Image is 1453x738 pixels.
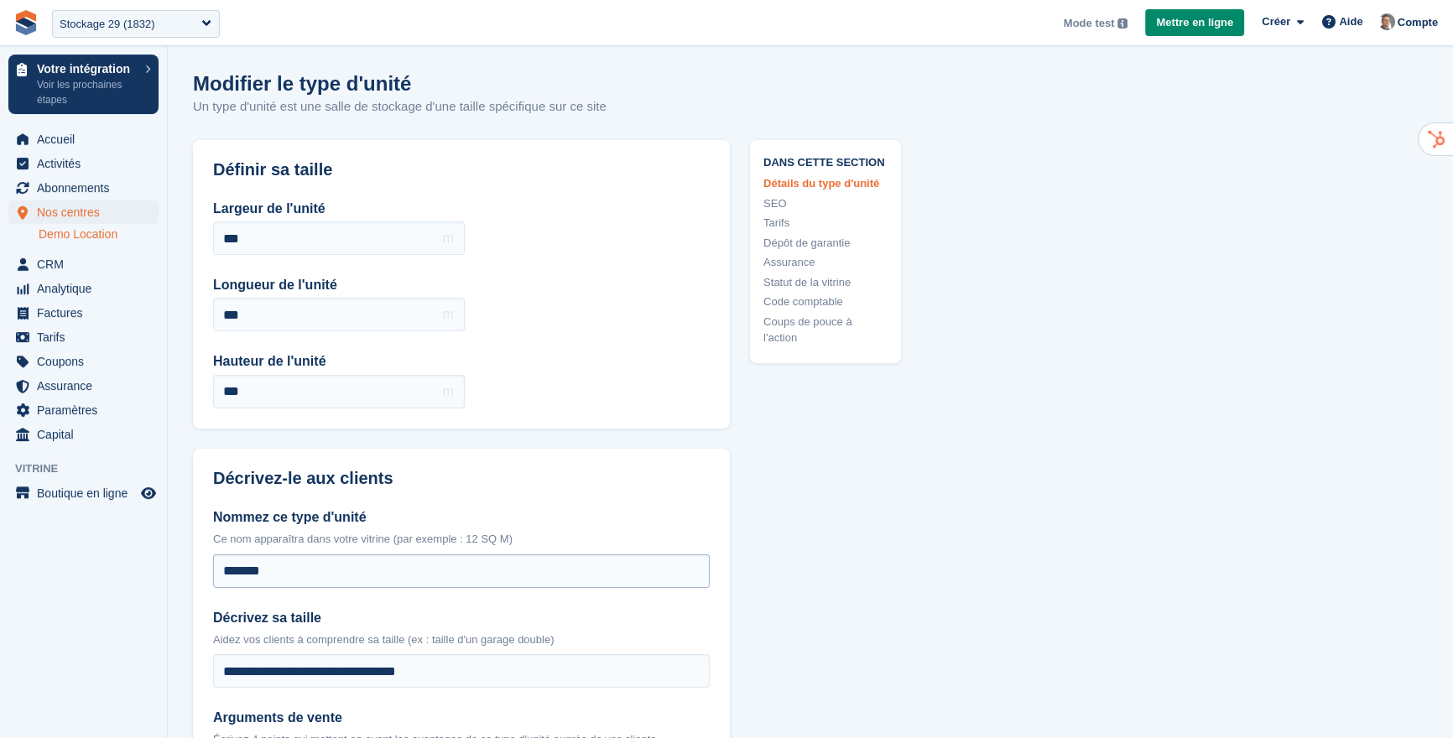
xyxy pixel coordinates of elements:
[8,277,159,300] a: menu
[213,160,710,179] h2: Définir sa taille
[1064,15,1115,32] span: Mode test
[15,460,167,477] span: Vitrine
[8,398,159,422] a: menu
[763,153,888,169] span: Dans cette section
[37,325,138,349] span: Tarifs
[213,608,710,628] label: Décrivez sa taille
[37,152,138,175] span: Activités
[8,127,159,151] a: menu
[1339,13,1362,30] span: Aide
[213,469,710,488] h2: Décrivez-le aux clients
[37,374,138,398] span: Assurance
[8,252,159,276] a: menu
[8,152,159,175] a: menu
[213,351,465,372] label: Hauteur de l'unité
[763,215,888,231] a: Tarifs
[763,294,888,310] a: Code comptable
[13,10,39,35] img: stora-icon-8386f47178a22dfd0bd8f6a31ec36ba5ce8667c1dd55bd0f319d3a0aa187defe.svg
[138,483,159,503] a: Boutique d'aperçu
[213,199,465,219] label: Largeur de l'unité
[8,200,159,224] a: menu
[37,350,138,373] span: Coupons
[1262,13,1290,30] span: Créer
[37,277,138,300] span: Analytique
[8,301,159,325] a: menu
[1378,13,1395,30] img: Sebastien Bonnier
[37,63,137,75] p: Votre intégration
[8,176,159,200] a: menu
[60,16,154,33] div: Stockage 29 (1832)
[37,77,137,107] p: Voir les prochaines étapes
[37,252,138,276] span: CRM
[213,708,710,728] label: Arguments de vente
[763,254,888,271] a: Assurance
[37,398,138,422] span: Paramètres
[37,176,138,200] span: Abonnements
[213,631,710,648] p: Aidez vos clients à comprendre sa taille (ex : taille d'un garage double)
[8,423,159,446] a: menu
[763,314,888,346] a: Coups de pouce à l'action
[193,72,607,95] h1: Modifier le type d'unité
[213,507,710,528] label: Nommez ce type d'unité
[37,423,138,446] span: Capital
[1398,14,1438,31] span: Compte
[8,325,159,349] a: menu
[39,226,159,242] a: Demo Location
[1145,9,1244,37] a: Mettre en ligne
[193,97,607,117] p: Un type d'unité est une salle de stockage d'une taille spécifique sur ce site
[763,274,888,291] a: Statut de la vitrine
[763,175,888,192] a: Détails du type d'unité
[8,374,159,398] a: menu
[37,481,138,505] span: Boutique en ligne
[213,531,710,548] p: Ce nom apparaîtra dans votre vitrine (par exemple : 12 SQ M)
[37,301,138,325] span: Factures
[8,55,159,114] a: Votre intégration Voir les prochaines étapes
[213,275,465,295] label: Longueur de l'unité
[763,195,888,212] a: SEO
[1117,18,1128,29] img: icon-info-grey-7440780725fd019a000dd9b08b2336e03edf1995a4989e88bcd33f0948082b44.svg
[37,200,138,224] span: Nos centres
[8,350,159,373] a: menu
[37,127,138,151] span: Accueil
[1156,14,1233,31] span: Mettre en ligne
[8,481,159,505] a: menu
[763,235,888,252] a: Dépôt de garantie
